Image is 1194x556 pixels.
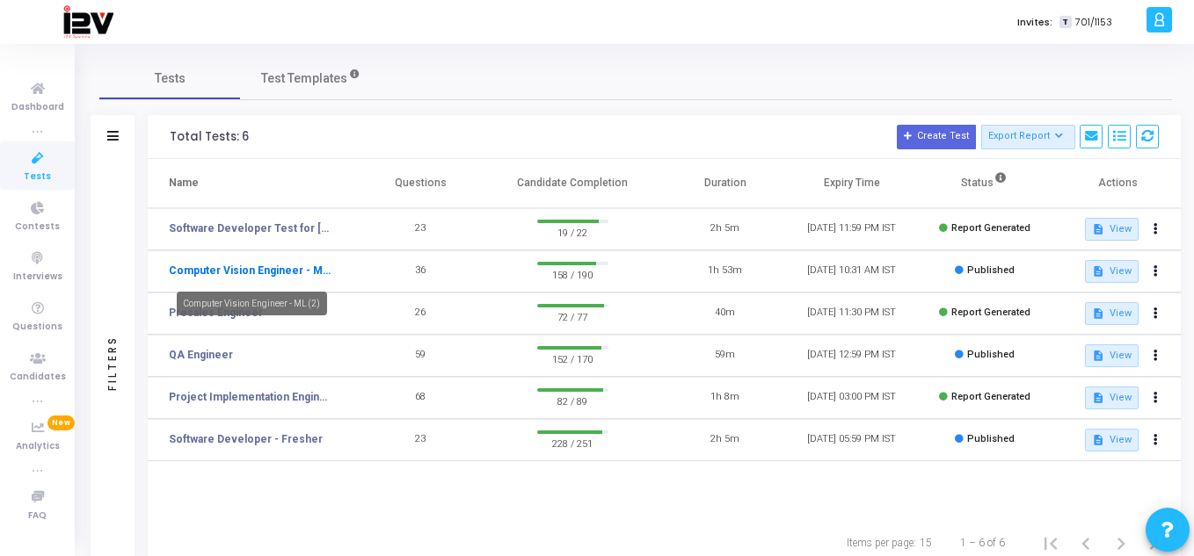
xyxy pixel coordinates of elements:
button: View [1085,302,1139,325]
span: Contests [15,220,60,235]
span: 72 / 77 [537,307,608,325]
button: View [1085,218,1139,241]
span: Tests [155,69,186,88]
a: Computer Vision Engineer - ML (2) [169,263,331,278]
th: Expiry Time [789,159,915,208]
span: Report Generated [951,391,1030,402]
td: [DATE] 11:30 PM IST [789,292,915,335]
button: Export Report [981,125,1075,149]
th: Questions [357,159,484,208]
button: View [1085,429,1139,451]
a: QA Engineer [169,347,233,363]
button: View [1085,344,1139,367]
span: Test Templates [261,69,347,88]
td: 36 [357,250,484,292]
td: 40m [662,292,789,335]
span: Candidates [10,370,66,385]
button: View [1085,260,1139,283]
span: Report Generated [951,307,1030,318]
div: 15 [920,535,932,551]
th: Candidate Completion [484,159,662,208]
a: Project Implementation Engineer [169,389,331,405]
td: 23 [357,208,484,250]
th: Duration [662,159,789,208]
td: 1h 53m [662,250,789,292]
button: View [1085,386,1139,409]
td: [DATE] 11:59 PM IST [789,208,915,250]
td: [DATE] 10:31 AM IST [789,250,915,292]
label: Invites: [1017,15,1052,30]
span: Tests [24,170,51,184]
mat-icon: description [1092,392,1104,404]
span: FAQ [28,509,47,524]
span: 82 / 89 [537,392,608,409]
span: Analytics [16,439,60,454]
td: [DATE] 05:59 PM IST [789,419,915,461]
td: 26 [357,292,484,335]
td: 59m [662,335,789,377]
td: 1h 8m [662,377,789,419]
div: 1 – 6 of 6 [960,535,1005,551]
span: Interviews [13,270,62,285]
td: 2h 5m [662,419,789,461]
span: Dashboard [11,100,64,115]
span: Report Generated [951,222,1030,234]
mat-icon: description [1092,434,1104,446]
td: [DATE] 03:00 PM IST [789,377,915,419]
span: 158 / 190 [537,265,608,283]
span: 228 / 251 [537,434,608,451]
td: 68 [357,377,484,419]
a: Software Developer - Fresher [169,431,323,447]
span: T [1059,16,1071,29]
mat-icon: description [1092,265,1104,278]
td: 23 [357,419,484,461]
span: 152 / 170 [537,350,608,367]
td: 59 [357,335,484,377]
th: Name [148,159,357,208]
div: Filters [105,266,120,459]
mat-icon: description [1092,307,1104,320]
span: Published [967,433,1015,444]
img: logo [62,4,113,40]
span: 701/1153 [1075,15,1112,30]
mat-icon: description [1092,223,1104,235]
td: 2h 5m [662,208,789,250]
button: Create Test [897,125,976,149]
td: [DATE] 12:59 PM IST [789,335,915,377]
span: 19 / 22 [537,223,608,241]
a: Software Developer Test for [PERSON_NAME] [169,220,331,236]
span: Published [967,264,1015,276]
span: Questions [12,320,62,335]
th: Actions [1054,159,1181,208]
th: Status [915,159,1054,208]
div: Items per page: [847,535,916,551]
div: Computer Vision Engineer - ML (2) [177,292,327,315]
span: Published [967,349,1015,360]
span: New [47,415,75,430]
div: Total Tests: 6 [170,130,249,144]
mat-icon: description [1092,350,1104,362]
